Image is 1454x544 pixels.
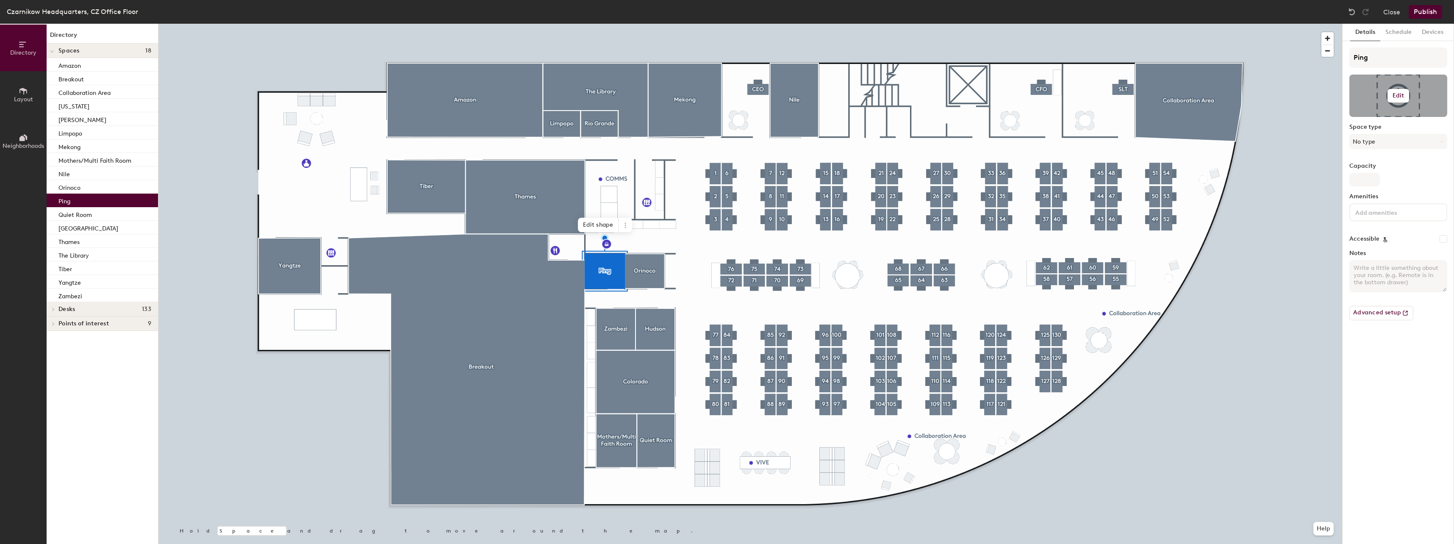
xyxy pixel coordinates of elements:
[47,31,158,44] h1: Directory
[1349,124,1447,130] label: Space type
[58,236,80,246] p: Thames
[58,320,109,327] span: Points of interest
[58,47,80,54] span: Spaces
[1361,8,1370,16] img: Redo
[58,277,81,286] p: Yangtze
[578,218,619,232] span: Edit shape
[1383,5,1400,19] button: Close
[1349,163,1447,169] label: Capacity
[1313,522,1334,536] button: Help
[1349,236,1379,242] label: Accessible
[58,250,89,259] p: The Library
[14,96,33,103] span: Layout
[1393,92,1404,99] h6: Edit
[58,290,82,300] p: Zambezi
[1349,193,1447,200] label: Amenities
[1349,134,1447,149] button: No type
[58,60,81,69] p: Amazon
[1387,89,1410,103] button: Edit
[10,49,36,56] span: Directory
[58,73,84,83] p: Breakout
[58,306,75,313] span: Desks
[58,222,118,232] p: [GEOGRAPHIC_DATA]
[3,142,44,150] span: Neighborhoods
[148,320,151,327] span: 9
[58,263,72,273] p: Tiber
[58,182,80,192] p: Orinoco
[58,168,70,178] p: Nile
[58,100,89,110] p: [US_STATE]
[1348,8,1356,16] img: Undo
[145,47,151,54] span: 18
[58,209,92,219] p: Quiet Room
[58,141,80,151] p: Mekong
[1380,24,1417,41] button: Schedule
[1350,24,1380,41] button: Details
[7,6,138,17] div: Czarnikow Headquarters, CZ Office Floor
[1349,250,1447,257] label: Notes
[58,87,111,97] p: Collaboration Area
[1354,207,1430,217] input: Add amenities
[58,114,106,124] p: [PERSON_NAME]
[58,128,82,137] p: Limpopo
[58,155,131,164] p: Mothers/Multi Faith Room
[1417,24,1448,41] button: Devices
[58,195,70,205] p: Ping
[142,306,151,313] span: 133
[1409,5,1442,19] button: Publish
[1349,306,1413,320] button: Advanced setup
